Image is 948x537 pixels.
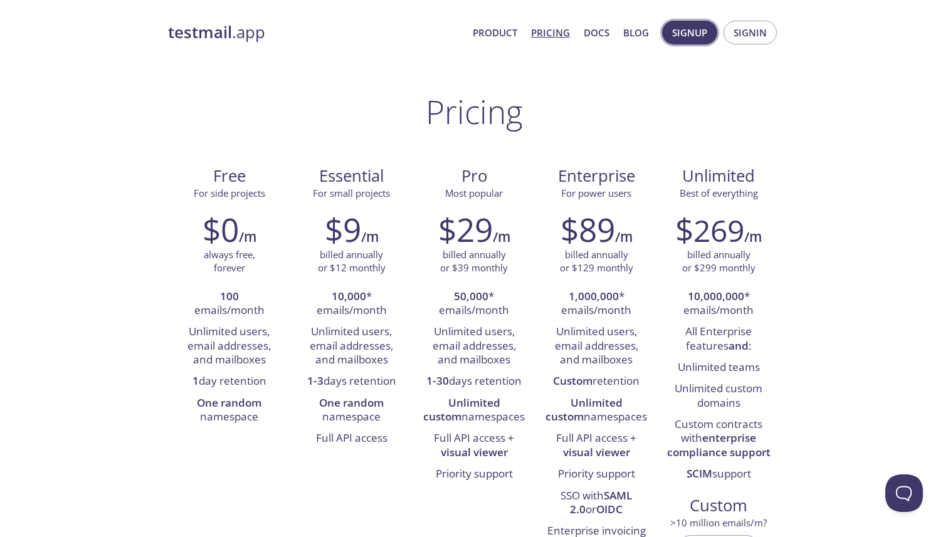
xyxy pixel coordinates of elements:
h6: /m [361,226,379,248]
li: Unlimited custom domains [667,378,771,414]
li: namespaces [545,393,648,429]
strong: SAML 2.0 [570,488,632,516]
a: Blog [623,24,649,41]
li: day retention [177,371,281,392]
span: Free [178,165,280,187]
span: For power users [561,187,631,199]
h2: $89 [561,211,615,248]
h2: $0 [203,211,239,248]
li: Unlimited users, email addresses, and mailboxes [422,321,525,371]
strong: 1-3 [307,373,324,388]
li: days retention [422,371,525,392]
strong: visual viewer [441,445,508,459]
a: Pricing [531,24,570,41]
strong: and [729,338,749,353]
a: testmail.app [168,22,463,43]
li: * emails/month [422,286,525,322]
li: retention [545,371,648,392]
span: Signin [734,24,767,41]
li: Full API access [300,428,403,449]
strong: 10,000 [332,289,366,303]
li: SSO with or [545,486,648,521]
li: Unlimited teams [667,357,771,378]
li: namespace [300,393,403,429]
strong: 1 [192,373,199,388]
li: namespaces [422,393,525,429]
strong: Unlimited custom [423,395,500,424]
h6: /m [493,226,510,248]
span: Best of everything [680,187,758,199]
h6: /m [239,226,256,248]
h2: $9 [325,211,361,248]
h1: Pricing [426,93,523,130]
li: * emails/month [545,286,648,322]
li: * emails/month [300,286,403,322]
li: Priority support [545,464,648,485]
strong: visual viewer [563,445,630,459]
li: Unlimited users, email addresses, and mailboxes [545,321,648,371]
iframe: Help Scout Beacon - Open [885,474,923,512]
h6: /m [744,226,762,248]
p: billed annually or $39 monthly [440,248,508,275]
strong: One random [319,395,384,410]
h6: /m [615,226,633,248]
strong: One random [197,395,261,410]
li: All Enterprise features : [667,321,771,357]
li: Custom contracts with [667,414,771,464]
span: Unlimited [682,165,755,187]
span: Custom [668,495,770,516]
strong: 10,000,000 [688,289,744,303]
button: Signup [662,21,717,44]
span: > 10 million emails/m? [670,516,767,529]
strong: 1,000,000 [569,289,619,303]
span: Enterprise [545,165,648,187]
h2: $ [675,211,744,248]
strong: 50,000 [454,289,488,303]
span: Signup [672,24,707,41]
span: 269 [693,210,744,251]
p: billed annually or $12 monthly [318,248,386,275]
li: emails/month [177,286,281,322]
li: days retention [300,371,403,392]
li: Unlimited users, email addresses, and mailboxes [300,321,403,371]
li: Full API access + [422,428,525,464]
strong: OIDC [596,502,623,516]
p: always free, forever [204,248,255,275]
strong: Unlimited custom [545,395,623,424]
li: Priority support [422,464,525,485]
a: Docs [584,24,609,41]
strong: 100 [220,289,239,303]
li: * emails/month [667,286,771,322]
strong: testmail [168,21,232,43]
li: namespace [177,393,281,429]
h2: $29 [438,211,493,248]
span: Essential [300,165,403,187]
strong: 1-30 [426,373,449,388]
span: For small projects [313,187,390,199]
button: Signin [724,21,777,44]
strong: Custom [553,373,592,388]
p: billed annually or $299 monthly [682,248,756,275]
strong: SCIM [687,466,712,481]
span: Most popular [445,187,503,199]
a: Product [473,24,517,41]
span: Pro [423,165,525,187]
span: For side projects [194,187,265,199]
li: Full API access + [545,428,648,464]
strong: enterprise compliance support [667,430,771,459]
p: billed annually or $129 monthly [560,248,633,275]
li: support [667,464,771,485]
li: Unlimited users, email addresses, and mailboxes [177,321,281,371]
